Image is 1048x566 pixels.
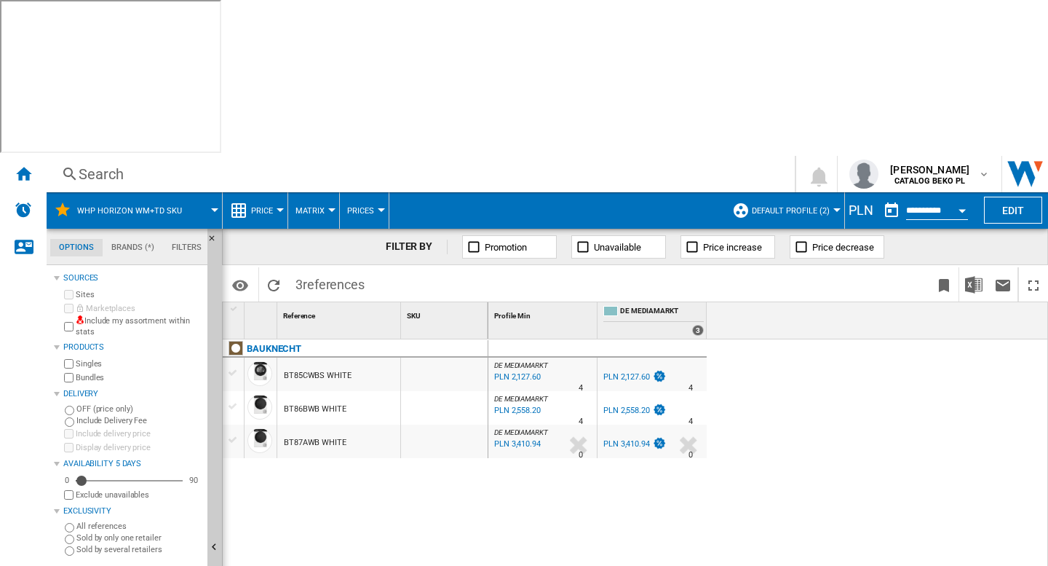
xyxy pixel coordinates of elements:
[692,325,704,336] div: 3 offers sold by DE MEDIAMARKT
[492,404,541,418] div: Last updated : Monday, 22 September 2025 03:20
[652,437,667,449] img: promotionV3.png
[76,415,202,426] label: Include Delivery Fee
[65,523,74,532] input: All references
[76,544,202,555] label: Sold by several retailers
[76,372,202,383] label: Bundles
[280,302,400,325] div: Reference Sort None
[64,443,74,452] input: Display delivery price
[64,490,74,500] input: Display delivery price
[251,192,280,229] button: Price
[601,370,667,385] div: PLN 2,127.60
[494,395,548,403] span: DE MEDIAMARKT
[485,242,527,253] span: Promotion
[186,475,202,486] div: 90
[247,340,301,358] div: Click to filter on that brand
[284,359,352,393] div: BT85CWBS WHITE
[491,302,597,325] div: Profile Min Sort None
[79,164,757,184] div: Search
[652,404,667,416] img: promotionV3.png
[76,315,84,324] img: mysite-not-bg-18x18.png
[283,312,315,320] span: Reference
[76,473,183,488] md-slider: Availability
[76,490,202,500] label: Exclude unavailables
[579,448,583,463] div: Delivery Time : 0 day
[64,429,74,439] input: Include delivery price
[63,388,202,400] div: Delivery
[347,192,381,229] button: Prices
[1019,267,1048,302] button: Maximize
[603,372,650,382] div: PLN 2,127.60
[288,267,372,298] span: 3
[494,361,548,369] span: DE MEDIAMARKT
[404,302,488,325] div: SKU Sort None
[63,458,202,470] div: Availability 5 Days
[688,381,693,396] div: Delivery Time : 4 days
[652,370,667,382] img: promotionV3.png
[103,239,163,256] md-tab-item: Brands (*)
[894,176,965,186] b: CATALOG BEKO PL
[280,302,400,325] div: Sort None
[752,206,830,216] span: Default profile (2)
[63,506,202,517] div: Exclusivity
[230,192,280,229] div: Price
[163,239,210,256] md-tab-item: Filters
[494,428,548,436] span: DE MEDIAMARKT
[571,235,666,259] button: Unavailable
[77,206,182,216] span: WHP Horizon WM+TD SKU
[965,276,982,294] img: excel-24x24.png
[251,206,273,216] span: Price
[64,304,74,313] input: Marketplaces
[295,206,325,216] span: Matrix
[63,272,202,284] div: Sources
[76,315,202,338] label: Include my assortment within stats
[407,312,421,320] span: SKU
[63,342,202,353] div: Products
[1002,156,1048,192] a: Open Wiser website
[76,289,202,300] label: Sites
[404,302,488,325] div: Sort None
[247,302,277,325] div: Sort None
[601,404,667,418] div: PLN 2,558.20
[284,426,346,460] div: BT87AWB WHITE
[680,235,775,259] button: Price increase
[76,532,202,543] label: Sold by only one retailer
[65,546,74,556] input: Sold by several retailers
[929,267,958,302] button: Bookmark this report
[988,267,1017,302] button: Send this report by email
[77,192,196,229] button: WHP Horizon WM+TD SKU
[259,267,288,302] button: Reload
[15,201,32,219] img: alerts-logo.svg
[688,414,693,429] div: Delivery Time : 4 days
[64,290,74,299] input: Sites
[65,535,74,544] input: Sold by only one retailer
[603,439,650,449] div: PLN 3,410.94
[295,192,332,229] button: Matrix
[65,406,74,415] input: OFF (price only)
[845,201,877,219] div: PLN
[949,195,975,221] button: Open calendar
[462,235,557,259] button: Promotion
[76,428,202,439] label: Include delivery price
[50,239,103,256] md-tab-item: Options
[207,229,225,255] button: Hide
[959,267,988,302] button: Download in Excel
[226,272,255,298] button: Options
[494,312,531,320] span: Profile Min
[303,277,365,292] span: references
[579,381,583,396] div: Delivery Time : 4 days
[752,192,837,229] button: Default profile (2)
[796,156,837,192] button: 0 notification
[76,404,202,414] label: OFF (price only)
[790,235,884,259] button: Price decrease
[877,196,906,225] button: md-calendar
[732,192,837,229] div: Default profile (2)
[76,442,202,453] label: Display delivery price
[54,192,215,229] div: WHP Horizon WM+TD SKU
[386,240,448,254] div: FILTER BY
[1002,156,1048,192] img: wiser-w-icon-blue.png
[64,359,74,369] input: Singles
[812,242,874,253] span: Price decrease
[600,302,707,339] div: DE MEDIAMARKT 3 offers sold by DE MEDIAMARKT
